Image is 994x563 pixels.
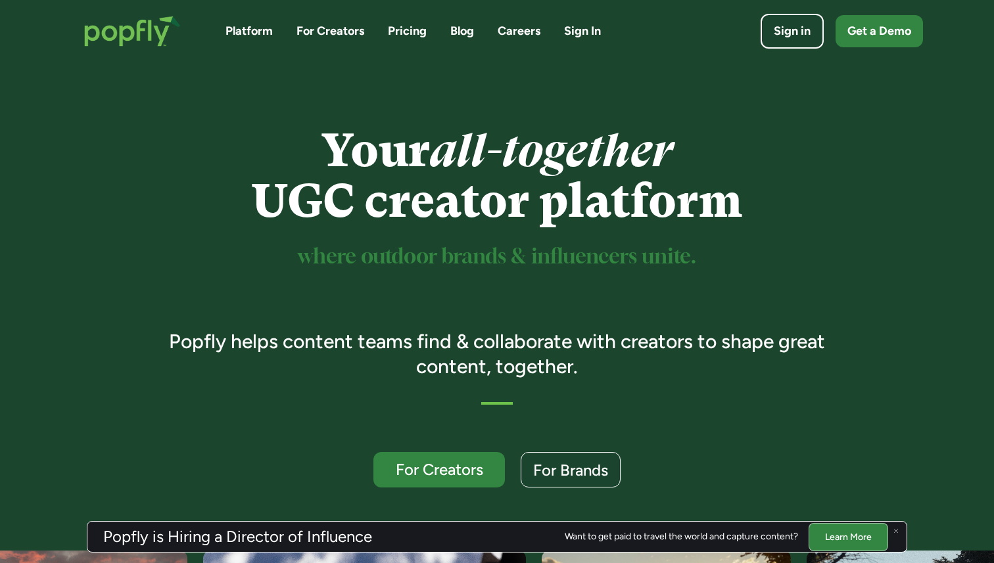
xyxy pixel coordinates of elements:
[385,461,493,478] div: For Creators
[298,247,696,267] sup: where outdoor brands & influencers unite.
[521,452,621,487] a: For Brands
[296,23,364,39] a: For Creators
[103,529,372,545] h3: Popfly is Hiring a Director of Influence
[498,23,540,39] a: Careers
[809,522,888,551] a: Learn More
[430,124,673,177] em: all-together
[847,23,911,39] div: Get a Demo
[836,15,923,47] a: Get a Demo
[565,531,798,542] div: Want to get paid to travel the world and capture content?
[151,329,844,378] h3: Popfly helps content teams find & collaborate with creators to shape great content, together.
[450,23,474,39] a: Blog
[774,23,811,39] div: Sign in
[225,23,273,39] a: Platform
[373,452,505,487] a: For Creators
[533,462,608,478] div: For Brands
[761,14,824,49] a: Sign in
[151,125,844,227] h1: Your UGC creator platform
[71,3,194,60] a: home
[388,23,427,39] a: Pricing
[564,23,601,39] a: Sign In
